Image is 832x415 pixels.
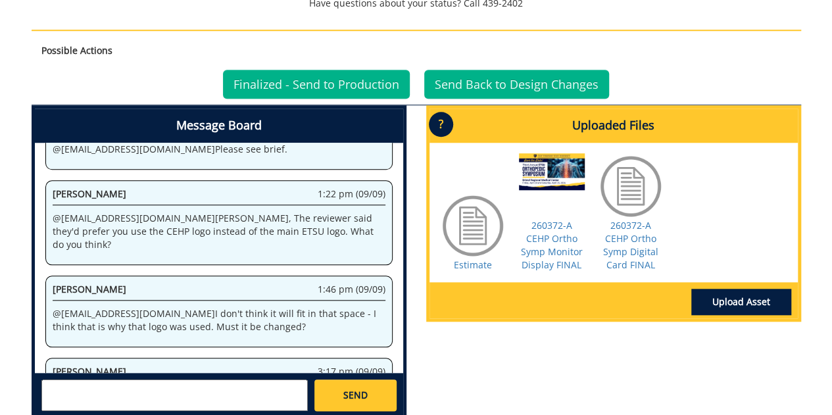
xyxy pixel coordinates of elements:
a: Send Back to Design Changes [424,70,609,99]
span: [PERSON_NAME] [53,187,126,200]
span: 1:22 pm (09/09) [318,187,385,201]
a: SEND [314,379,396,411]
span: [PERSON_NAME] [53,365,126,378]
p: @ [EMAIL_ADDRESS][DOMAIN_NAME] [PERSON_NAME], The reviewer said they'd prefer you use the CEHP lo... [53,212,385,251]
h4: Message Board [35,109,403,143]
textarea: messageToSend [41,379,308,411]
p: ? [429,112,453,137]
a: Finalized - Send to Production [223,70,410,99]
strong: Possible Actions [41,44,112,57]
a: 260372-A CEHP Ortho Symp Monitor Display FINAL [521,219,583,271]
a: 260372-A CEHP Ortho Symp Digital Card FINAL [603,219,658,271]
p: @ [EMAIL_ADDRESS][DOMAIN_NAME] Please see brief. [53,143,385,156]
span: SEND [343,389,368,402]
span: 1:46 pm (09/09) [318,283,385,296]
span: 3:17 pm (09/09) [318,365,385,378]
span: [PERSON_NAME] [53,283,126,295]
a: Upload Asset [691,289,791,315]
a: Estimate [454,258,492,271]
p: @ [EMAIL_ADDRESS][DOMAIN_NAME] I don't think it will fit in that space - I think that is why that... [53,307,385,333]
h4: Uploaded Files [429,109,798,143]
